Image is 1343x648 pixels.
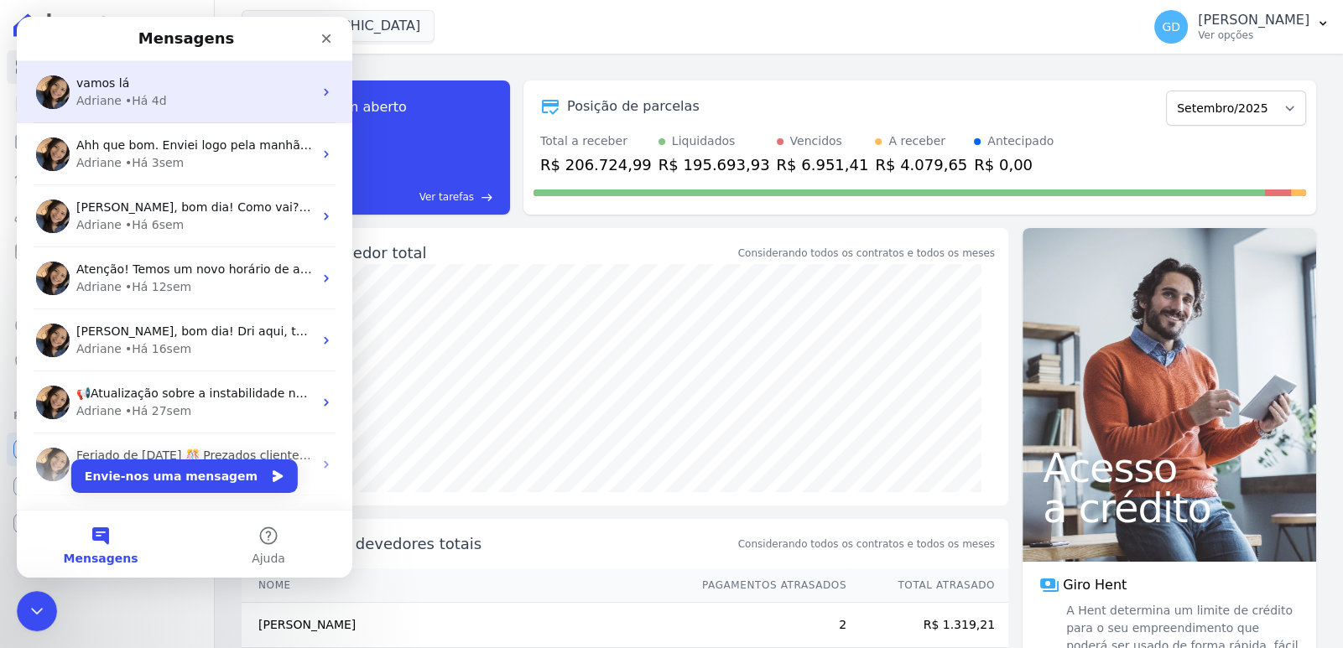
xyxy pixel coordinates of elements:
span: east [481,191,493,204]
td: [PERSON_NAME] [242,603,686,648]
div: Antecipado [987,132,1054,150]
span: Giro Hent [1063,575,1127,595]
a: Recebíveis [7,433,207,466]
iframe: Intercom live chat [17,17,352,578]
div: • Há 6sem [108,200,167,217]
th: Pagamentos Atrasados [686,568,847,603]
span: Principais devedores totais [278,532,735,555]
a: Negativação [7,345,207,379]
div: Adriane [60,200,105,217]
div: Vencidos [790,132,842,150]
th: Total Atrasado [847,568,1008,603]
div: Plataformas [13,406,200,426]
div: R$ 0,00 [974,153,1054,176]
img: Profile image for Adriane [19,183,53,216]
a: Transferências [7,272,207,305]
img: Profile image for Adriane [19,307,53,340]
div: R$ 195.693,93 [658,153,770,176]
div: Adriane [60,386,105,403]
div: Adriane [60,137,105,155]
a: Contratos [7,87,207,121]
iframe: Intercom live chat [17,591,57,631]
span: Mensagens [47,536,122,547]
div: • Há 3sem [108,137,167,155]
div: Liquidados [672,132,736,150]
a: Clientes [7,198,207,231]
a: Parcelas [7,124,207,158]
span: Ahh que bom. Enviei logo pela manhã. O Davi é responsavel pelo time de produtos. Então é importan... [60,122,773,135]
div: Saldo devedor total [278,241,735,264]
span: GD [1162,21,1180,33]
span: Considerando todos os contratos e todos os meses [738,537,995,552]
a: Lotes [7,161,207,194]
button: Envie-nos uma mensagem [55,443,281,476]
span: Acesso [1043,448,1296,488]
div: A receber [888,132,945,150]
a: Minha Carteira [7,235,207,268]
div: Adriane [60,75,105,93]
button: [GEOGRAPHIC_DATA] [242,10,435,42]
div: • Há 4d [108,75,150,93]
button: GD [PERSON_NAME] Ver opções [1141,3,1343,50]
img: Profile image for Adriane [19,245,53,278]
img: Profile image for Adriane [19,431,53,464]
div: • Há 12sem [108,262,174,279]
div: Posição de parcelas [567,96,700,117]
th: Nome [242,568,686,603]
img: Profile image for Adriane [19,121,53,154]
div: R$ 6.951,41 [777,153,869,176]
button: Ajuda [168,494,336,561]
p: [PERSON_NAME] [1198,12,1309,29]
div: Adriane [60,324,105,341]
p: Ver opções [1198,29,1309,42]
div: Adriane [60,262,105,279]
td: R$ 1.319,21 [847,603,1008,648]
div: Considerando todos os contratos e todos os meses [738,246,995,261]
a: Ver tarefas east [304,189,493,205]
div: R$ 206.724,99 [540,153,652,176]
img: Profile image for Adriane [19,369,53,402]
span: [PERSON_NAME], bom dia! Como vai? [PERSON_NAME], enviei um e-mail para você sobre a nova conta. V... [60,184,783,197]
a: Conta Hent [7,469,207,503]
div: Total a receber [540,132,652,150]
div: • Há 27sem [108,386,174,403]
span: vamos lá [60,60,112,73]
img: Profile image for Adriane [19,59,53,92]
span: Ver tarefas [419,189,474,205]
a: Visão Geral [7,50,207,84]
span: a crédito [1043,488,1296,528]
span: Ajuda [235,536,268,547]
td: 2 [686,603,847,648]
a: Crédito [7,308,207,342]
div: R$ 4.079,65 [875,153,967,176]
div: • Há 16sem [108,324,174,341]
